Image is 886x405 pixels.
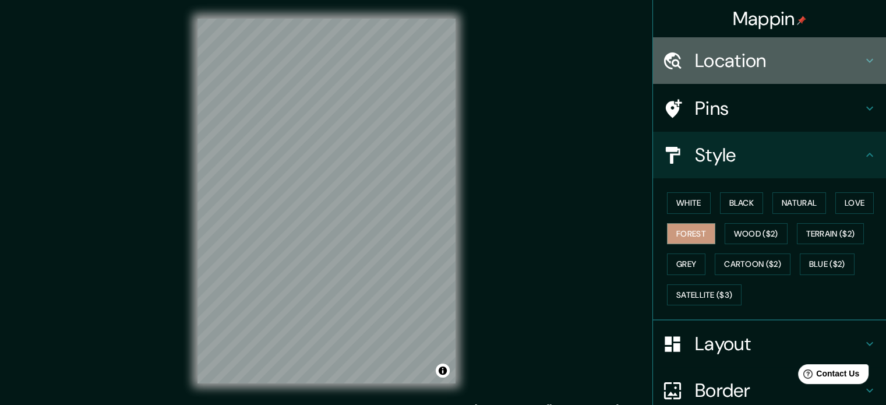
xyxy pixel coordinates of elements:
img: pin-icon.png [797,16,806,25]
button: Forest [667,223,715,245]
button: Black [720,192,764,214]
button: Satellite ($3) [667,284,742,306]
h4: Border [695,379,863,402]
div: Style [653,132,886,178]
button: Toggle attribution [436,364,450,378]
button: Terrain ($2) [797,223,864,245]
div: Layout [653,321,886,367]
button: Grey [667,253,705,275]
button: Natural [772,192,826,214]
button: Cartoon ($2) [715,253,790,275]
div: Pins [653,85,886,132]
h4: Style [695,143,863,167]
button: White [667,192,711,214]
div: Location [653,37,886,84]
h4: Location [695,49,863,72]
h4: Mappin [733,7,807,30]
h4: Pins [695,97,863,120]
canvas: Map [197,19,456,383]
button: Wood ($2) [725,223,788,245]
button: Love [835,192,874,214]
h4: Layout [695,332,863,355]
button: Blue ($2) [800,253,855,275]
iframe: Help widget launcher [782,360,873,392]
